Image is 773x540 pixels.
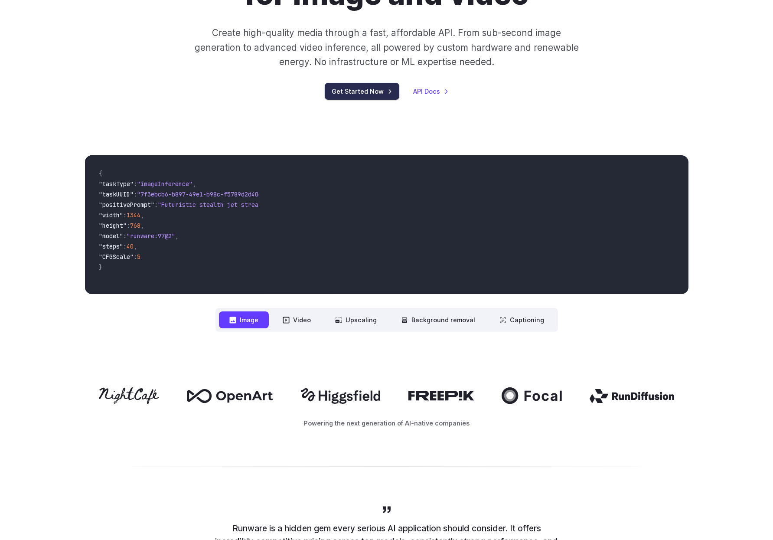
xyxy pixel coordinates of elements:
span: "taskUUID" [99,190,134,198]
span: , [175,232,179,240]
span: } [99,263,102,271]
span: : [123,232,127,240]
p: Create high-quality media through a fast, affordable API. From sub-second image generation to adv... [193,26,580,69]
span: "positivePrompt" [99,201,154,209]
span: "model" [99,232,123,240]
span: "height" [99,222,127,229]
span: : [123,242,127,250]
span: , [140,222,144,229]
span: , [134,242,137,250]
span: : [134,180,137,188]
button: Captioning [489,311,554,328]
span: "Futuristic stealth jet streaking through a neon-lit cityscape with glowing purple exhaust" [158,201,473,209]
span: "CFGScale" [99,253,134,261]
button: Image [219,311,269,328]
p: Powering the next generation of AI-native companies [85,418,688,428]
span: : [123,211,127,219]
span: , [192,180,196,188]
span: 5 [137,253,140,261]
span: 1344 [127,211,140,219]
span: : [127,222,130,229]
span: "runware:97@2" [127,232,175,240]
span: , [140,211,144,219]
span: "steps" [99,242,123,250]
span: : [154,201,158,209]
span: : [134,253,137,261]
button: Upscaling [325,311,387,328]
a: API Docs [413,86,449,96]
span: "taskType" [99,180,134,188]
a: Get Started Now [325,83,399,100]
span: : [134,190,137,198]
button: Video [272,311,321,328]
span: 768 [130,222,140,229]
span: 40 [127,242,134,250]
button: Background removal [391,311,486,328]
span: "width" [99,211,123,219]
span: "imageInference" [137,180,192,188]
span: { [99,170,102,177]
span: "7f3ebcb6-b897-49e1-b98c-f5789d2d40d7" [137,190,269,198]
